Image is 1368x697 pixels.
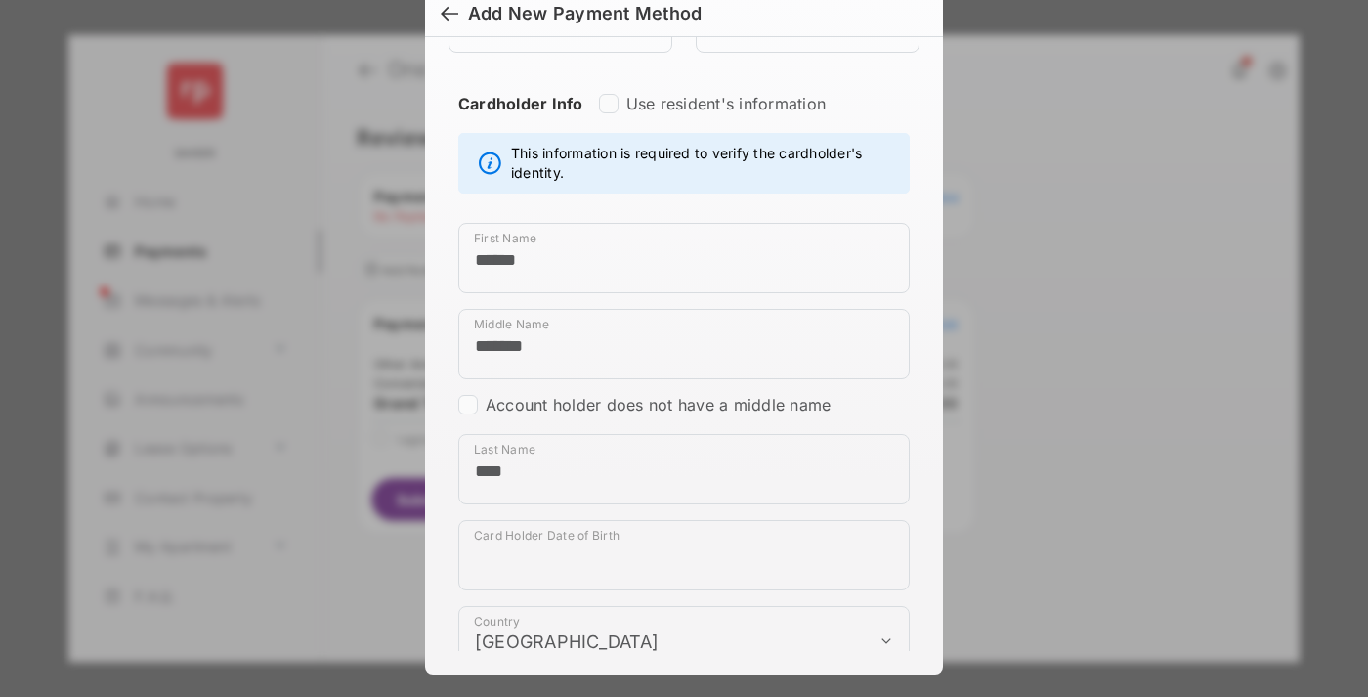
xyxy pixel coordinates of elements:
div: Add New Payment Method [468,3,702,24]
label: Account holder does not have a middle name [486,395,831,414]
label: Use resident's information [626,94,826,113]
div: payment_method_screening[postal_addresses][country] [458,606,910,676]
span: This information is required to verify the cardholder's identity. [511,144,899,183]
strong: Cardholder Info [458,94,583,149]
